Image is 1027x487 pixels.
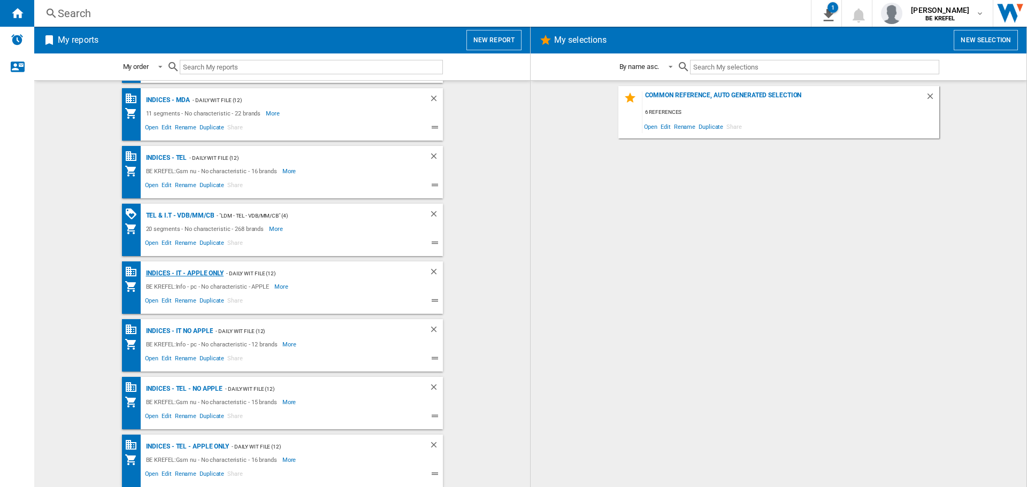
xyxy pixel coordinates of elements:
span: Open [143,411,160,424]
img: profile.jpg [881,3,902,24]
span: Open [642,119,660,134]
span: Duplicate [697,119,725,134]
img: alerts-logo.svg [11,33,24,46]
span: Edit [160,296,173,308]
div: - Daily WIT file (12) [190,94,407,107]
div: Search [58,6,783,21]
span: Duplicate [198,411,226,424]
div: Base 100 [125,92,143,105]
div: My Assortment [125,280,143,293]
input: Search My selections [690,60,939,74]
span: Duplicate [198,122,226,135]
span: Edit [160,469,173,482]
span: Rename [173,238,198,251]
span: Open [143,469,160,482]
span: Open [143,122,160,135]
span: More [266,107,281,120]
span: Edit [160,180,173,193]
div: My Assortment [125,222,143,235]
div: Indices - IT - APPLE ONLY [143,267,224,280]
div: My order [123,63,149,71]
div: My Assortment [125,396,143,408]
div: - Daily WIT file (12) [224,267,407,280]
button: New selection [954,30,1018,50]
div: - "LDM - TEL - VdB/MM/CB" (4) [214,209,407,222]
div: Base 100 [125,265,143,279]
span: Open [143,353,160,366]
span: Share [226,296,244,308]
h2: My reports [56,30,101,50]
span: Rename [173,122,198,135]
span: Rename [173,180,198,193]
span: Rename [173,353,198,366]
div: 20 segments - No characteristic - 268 brands [143,222,270,235]
div: 1 [827,2,838,13]
div: BE KREFEL:Info - pc - No characteristic - APPLE [143,280,274,293]
div: Indices - TEL - NO APPLE [143,382,223,396]
div: BE KREFEL:Gsm nu - No characteristic - 16 brands [143,165,282,177]
div: My Assortment [125,165,143,177]
span: Open [143,296,160,308]
span: More [269,222,285,235]
div: Base 100 [125,438,143,452]
span: Share [226,353,244,366]
span: Duplicate [198,469,226,482]
span: More [282,453,298,466]
div: Indices - TEL [143,151,187,165]
div: - Daily WIT file (12) [187,151,407,165]
span: Rename [173,296,198,308]
span: Duplicate [198,296,226,308]
span: More [282,338,298,351]
span: Share [725,119,744,134]
span: Share [226,238,244,251]
div: PROMOTIONS Matrix [125,207,143,221]
span: Edit [160,122,173,135]
div: BE KREFEL:Info - pc - No characteristic - 12 brands [143,338,283,351]
span: Duplicate [198,238,226,251]
input: Search My reports [180,60,443,74]
div: My Assortment [125,453,143,466]
div: My Assortment [125,107,143,120]
span: More [282,165,298,177]
span: Share [226,122,244,135]
span: Rename [173,411,198,424]
div: BE KREFEL:Gsm nu - No characteristic - 15 brands [143,396,282,408]
div: Common reference, auto generated selection [642,91,925,106]
div: Indices - IT NO APPLE [143,324,213,338]
span: Edit [160,238,173,251]
div: By name asc. [619,63,660,71]
div: - Daily WIT file (12) [229,440,408,453]
div: Delete [429,382,443,396]
div: Delete [429,209,443,222]
div: Indices - MDA [143,94,190,107]
div: 6 references [642,106,939,119]
span: Rename [672,119,697,134]
div: Delete [429,94,443,107]
div: Base 100 [125,150,143,163]
span: More [282,396,298,408]
div: BE KREFEL:Gsm nu - No characteristic - 16 brands [143,453,282,466]
b: BE KREFEL [925,15,955,22]
div: Indices - TEL - APPLE ONLY [143,440,229,453]
div: Base 100 [125,381,143,394]
div: TEL & I.T - VDB/MM/CB [143,209,214,222]
span: Edit [160,411,173,424]
span: More [274,280,290,293]
span: [PERSON_NAME] [911,5,969,16]
span: Open [143,238,160,251]
div: 11 segments - No characteristic - 22 brands [143,107,266,120]
span: Duplicate [198,180,226,193]
div: - Daily WIT file (12) [223,382,407,396]
button: New report [466,30,522,50]
span: Open [143,180,160,193]
h2: My selections [552,30,609,50]
div: Delete [429,440,443,453]
div: Base 100 [125,323,143,336]
div: Delete [429,151,443,165]
span: Share [226,180,244,193]
div: Delete [429,267,443,280]
span: Share [226,411,244,424]
div: - Daily WIT file (12) [213,324,407,338]
div: Delete [925,91,939,106]
span: Duplicate [198,353,226,366]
